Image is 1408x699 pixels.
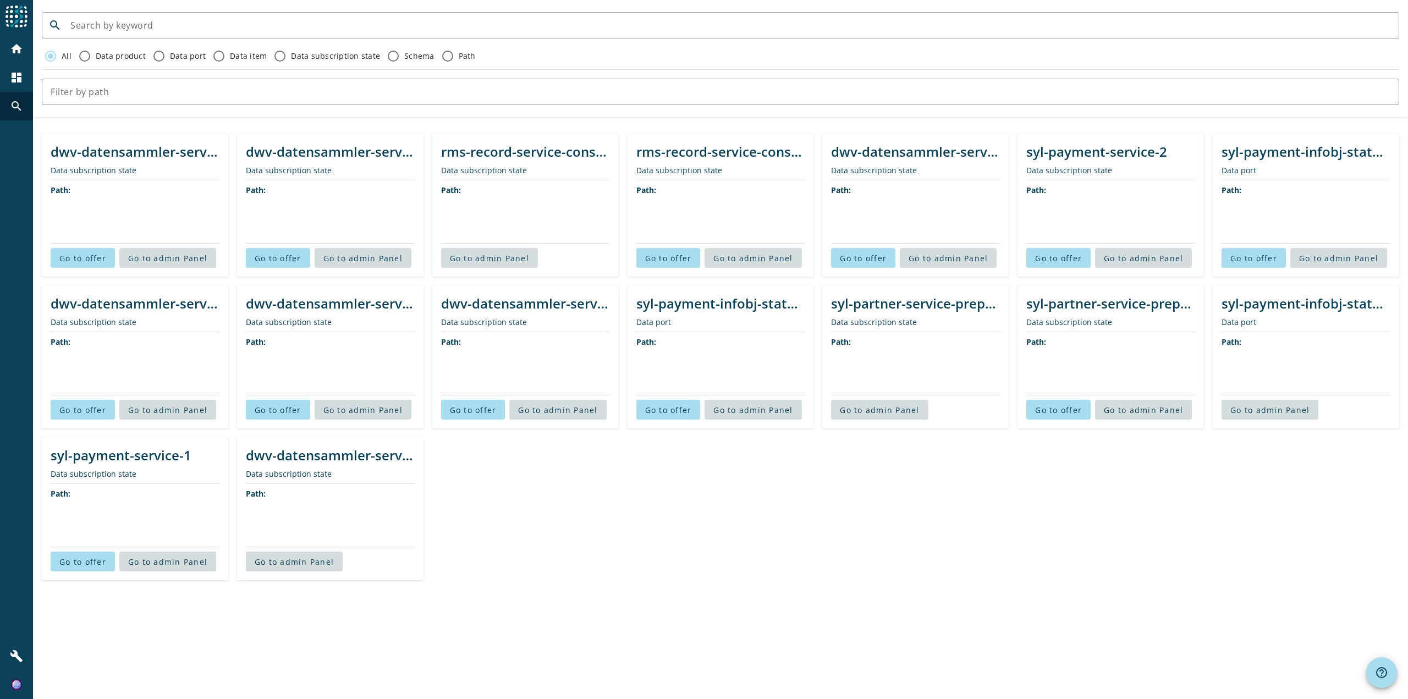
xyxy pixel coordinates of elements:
[10,71,23,84] mat-icon: dashboard
[831,248,895,268] button: Go to offer
[636,400,701,420] button: Go to offer
[289,51,380,62] label: Data subscription state
[1222,400,1318,420] button: Go to admin Panel
[246,400,310,420] button: Go to offer
[1026,400,1091,420] button: Go to offer
[119,552,216,571] button: Go to admin Panel
[1026,294,1195,312] div: syl-partner-service-preprod
[1035,405,1082,415] span: Go to offer
[246,317,415,327] div: Data subscription state
[441,400,505,420] button: Go to offer
[323,253,403,263] span: Go to admin Panel
[1222,142,1390,161] div: syl-payment-infobj-statement-preprod
[1222,337,1241,347] span: Path:
[1026,185,1046,195] span: Path:
[51,400,115,420] button: Go to offer
[1230,253,1277,263] span: Go to offer
[509,400,606,420] button: Go to admin Panel
[1375,666,1388,679] mat-icon: help_outline
[1290,248,1387,268] button: Go to admin Panel
[168,51,206,62] label: Data port
[51,337,70,347] span: Path:
[1230,405,1310,415] span: Go to admin Panel
[51,488,70,499] span: Path:
[441,248,538,268] button: Go to admin Panel
[51,85,1390,98] input: Filter by path
[441,185,461,195] span: Path:
[10,42,23,56] mat-icon: home
[705,400,801,420] button: Go to admin Panel
[636,248,701,268] button: Go to offer
[831,185,851,195] span: Path:
[5,5,28,27] img: spoud-logo.svg
[11,679,22,690] img: 43b37d8d5a220fe554de74659dafea0a
[246,294,415,312] div: dwv-datensammler-service-preprod6
[450,253,529,263] span: Go to admin Panel
[831,294,1000,312] div: syl-partner-service-preprod
[1299,253,1378,263] span: Go to admin Panel
[713,253,793,263] span: Go to admin Panel
[840,405,919,415] span: Go to admin Panel
[1035,253,1082,263] span: Go to offer
[51,142,219,161] div: dwv-datensammler-service-preprod5
[831,400,928,420] button: Go to admin Panel
[246,248,310,268] button: Go to offer
[246,142,415,161] div: dwv-datensammler-service-preprod2
[636,142,805,161] div: rms-record-service-consumer-preprod
[636,165,805,175] div: Data subscription state
[705,248,801,268] button: Go to admin Panel
[119,248,216,268] button: Go to admin Panel
[51,469,219,479] div: Data subscription state
[59,253,106,263] span: Go to offer
[1026,248,1091,268] button: Go to offer
[246,337,266,347] span: Path:
[94,51,146,62] label: Data product
[51,317,219,327] div: Data subscription state
[51,446,219,464] div: syl-payment-service-1
[1222,165,1390,175] div: Data port
[51,552,115,571] button: Go to offer
[831,142,1000,161] div: dwv-datensammler-service-preprod11
[51,165,219,175] div: Data subscription state
[441,294,610,312] div: dwv-datensammler-service-preprod4
[10,650,23,663] mat-icon: build
[1026,165,1195,175] div: Data subscription state
[1222,294,1390,312] div: syl-payment-infobj-statement-preprod.replica
[119,400,216,420] button: Go to admin Panel
[128,557,207,567] span: Go to admin Panel
[518,405,597,415] span: Go to admin Panel
[441,165,610,175] div: Data subscription state
[246,446,415,464] div: dwv-datensammler-service-preprod11
[70,19,1390,32] input: Search by keyword
[42,19,68,32] mat-icon: search
[1095,248,1192,268] button: Go to admin Panel
[441,337,461,347] span: Path:
[255,405,301,415] span: Go to offer
[10,100,23,113] mat-icon: search
[636,337,656,347] span: Path:
[457,51,476,62] label: Path
[246,165,415,175] div: Data subscription state
[900,248,997,268] button: Go to admin Panel
[128,405,207,415] span: Go to admin Panel
[450,405,497,415] span: Go to offer
[831,165,1000,175] div: Data subscription state
[246,552,343,571] button: Go to admin Panel
[51,294,219,312] div: dwv-datensammler-service-preprod3
[246,185,266,195] span: Path:
[831,317,1000,327] div: Data subscription state
[840,253,887,263] span: Go to offer
[315,400,411,420] button: Go to admin Panel
[315,248,411,268] button: Go to admin Panel
[228,51,267,62] label: Data item
[246,469,415,479] div: Data subscription state
[246,488,266,499] span: Path:
[1026,142,1195,161] div: syl-payment-service-2
[128,253,207,263] span: Go to admin Panel
[1222,248,1286,268] button: Go to offer
[713,405,793,415] span: Go to admin Panel
[51,185,70,195] span: Path:
[636,317,805,327] div: Data port
[645,405,692,415] span: Go to offer
[645,253,692,263] span: Go to offer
